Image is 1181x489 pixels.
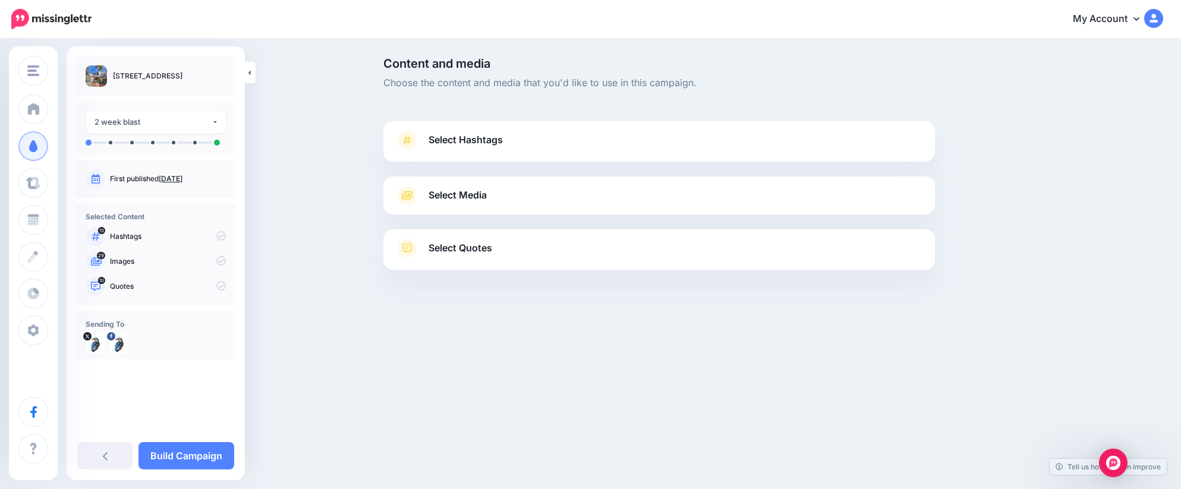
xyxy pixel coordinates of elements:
a: My Account [1061,5,1163,34]
p: Hashtags [110,231,226,242]
img: menu.png [27,65,39,76]
span: 29 [97,252,105,259]
h4: Selected Content [86,212,226,221]
a: Select Quotes [395,239,923,270]
img: 80c07acab57ee6ccf1fa8ca3037c41da_thumb.jpg [86,65,107,87]
span: Content and media [383,58,935,70]
span: 13 [98,227,105,234]
div: Open Intercom Messenger [1099,449,1128,477]
button: 2 week blast [86,111,226,134]
span: 10 [98,277,105,284]
p: Images [110,256,226,267]
a: Select Media [395,186,923,205]
a: [DATE] [159,174,182,183]
a: Tell us how we can improve [1050,459,1167,475]
span: Select Media [429,187,487,203]
span: Select Quotes [429,240,492,256]
a: Select Hashtags [395,131,923,162]
p: [STREET_ADDRESS] [113,70,182,82]
span: Select Hashtags [429,132,503,148]
p: First published [110,173,226,184]
img: 300820222_494016196060724_5951680000037288111_n-bsa135225.png [109,335,128,354]
h4: Sending To [86,320,226,329]
img: FB0w4p23-8901.png [86,335,105,354]
span: Choose the content and media that you'd like to use in this campaign. [383,75,935,91]
div: 2 week blast [95,115,212,129]
img: Missinglettr [11,9,92,29]
p: Quotes [110,281,226,292]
